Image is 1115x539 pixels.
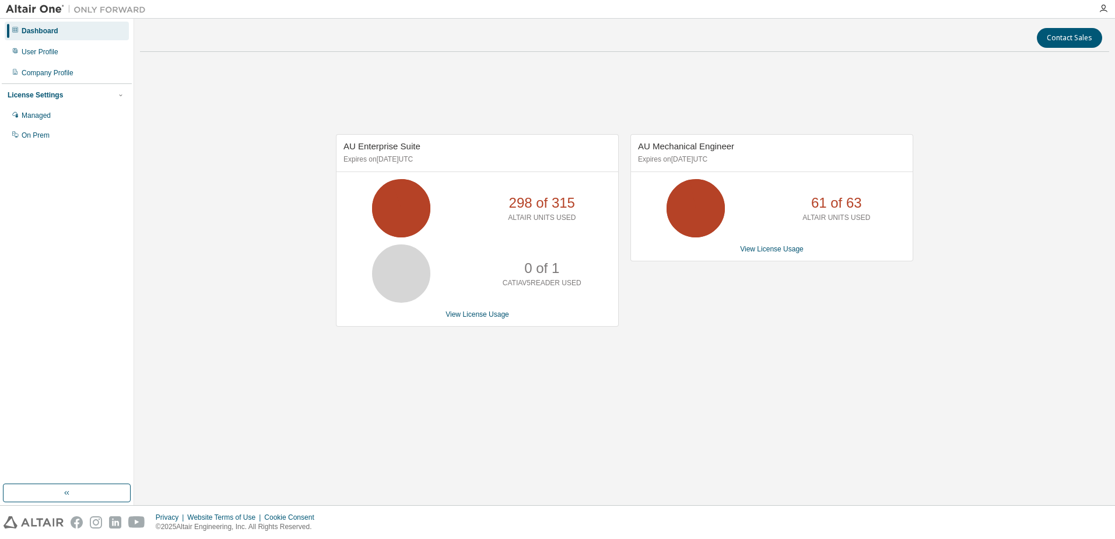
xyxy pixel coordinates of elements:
div: Company Profile [22,68,73,78]
p: 0 of 1 [524,258,559,278]
div: On Prem [22,131,50,140]
img: linkedin.svg [109,516,121,528]
a: View License Usage [740,245,804,253]
p: ALTAIR UNITS USED [802,213,870,223]
div: License Settings [8,90,63,100]
p: Expires on [DATE] UTC [343,155,608,164]
img: Altair One [6,3,152,15]
img: youtube.svg [128,516,145,528]
p: Expires on [DATE] UTC [638,155,903,164]
a: View License Usage [446,310,509,318]
p: ALTAIR UNITS USED [508,213,576,223]
span: AU Mechanical Engineer [638,141,734,151]
img: altair_logo.svg [3,516,64,528]
div: Privacy [156,513,187,522]
img: instagram.svg [90,516,102,528]
img: facebook.svg [71,516,83,528]
div: Cookie Consent [264,513,321,522]
p: 298 of 315 [509,193,575,213]
button: Contact Sales [1037,28,1102,48]
p: © 2025 Altair Engineering, Inc. All Rights Reserved. [156,522,321,532]
div: Dashboard [22,26,58,36]
span: AU Enterprise Suite [343,141,420,151]
p: 61 of 63 [811,193,862,213]
p: CATIAV5READER USED [503,278,581,288]
div: Managed [22,111,51,120]
div: User Profile [22,47,58,57]
div: Website Terms of Use [187,513,264,522]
